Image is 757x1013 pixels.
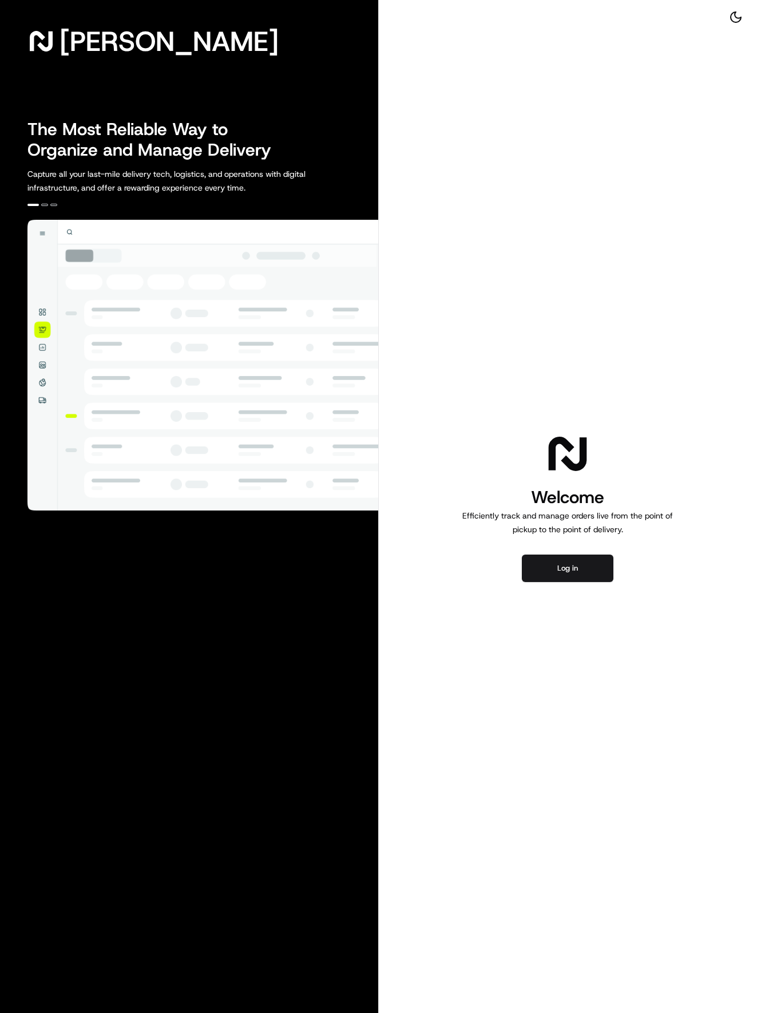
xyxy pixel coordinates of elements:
p: Capture all your last-mile delivery tech, logistics, and operations with digital infrastructure, ... [27,167,357,195]
h2: The Most Reliable Way to Organize and Manage Delivery [27,119,284,160]
p: Efficiently track and manage orders live from the point of pickup to the point of delivery. [458,509,677,536]
span: [PERSON_NAME] [60,30,279,53]
h1: Welcome [458,486,677,509]
button: Log in [522,555,613,582]
img: illustration [27,220,378,511]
